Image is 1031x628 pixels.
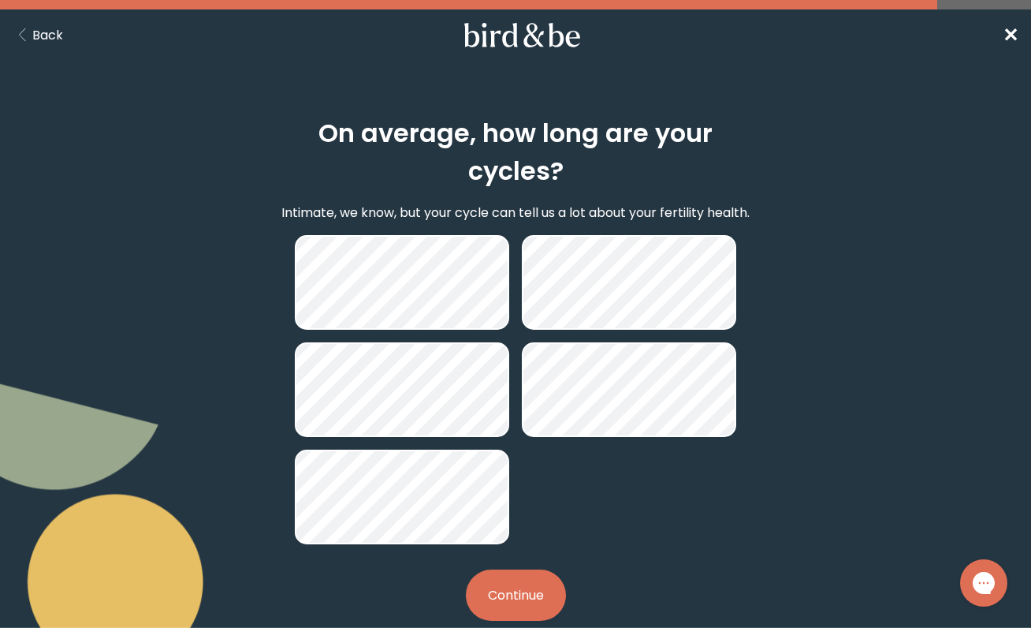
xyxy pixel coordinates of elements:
[1003,22,1018,48] span: ✕
[1003,21,1018,49] a: ✕
[466,570,566,621] button: Continue
[270,114,761,190] h2: On average, how long are your cycles?
[281,203,750,222] p: Intimate, we know, but your cycle can tell us a lot about your fertility health.
[952,554,1015,612] iframe: Gorgias live chat messenger
[13,25,63,45] button: Back Button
